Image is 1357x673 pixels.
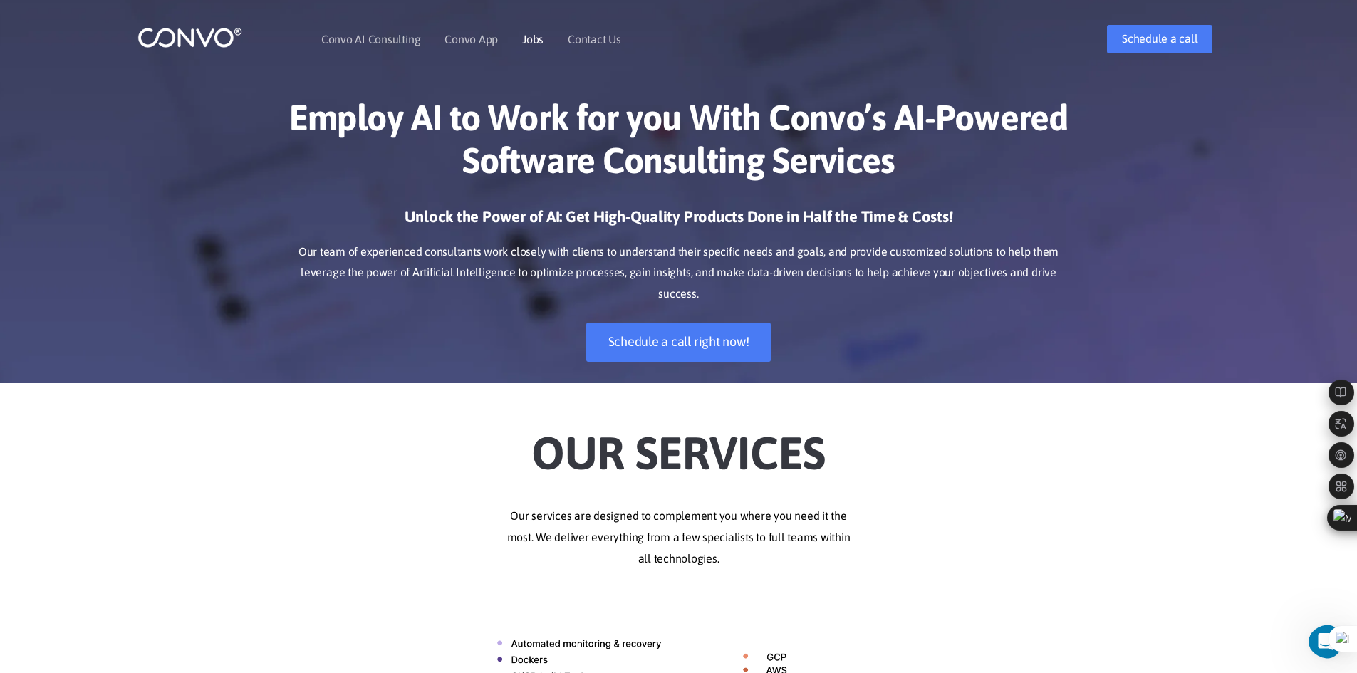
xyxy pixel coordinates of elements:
a: Schedule a call right now! [586,323,771,362]
h1: Employ AI to Work for you With Convo’s AI-Powered Software Consulting Services [284,96,1074,192]
p: Our team of experienced consultants work closely with clients to understand their specific needs ... [284,241,1074,306]
a: Schedule a call [1107,25,1212,53]
h3: Unlock the Power of AI: Get High-Quality Products Done in Half the Time & Costs! [284,207,1074,238]
a: Jobs [522,33,544,45]
a: Convo App [444,33,498,45]
a: Convo AI Consulting [321,33,420,45]
img: logo_1.png [137,26,242,48]
p: Our services are designed to complement you where you need it the most. We deliver everything fro... [284,506,1074,570]
iframe: Intercom live chat [1309,625,1353,659]
h2: Our Services [284,405,1074,484]
a: Contact Us [568,33,621,45]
